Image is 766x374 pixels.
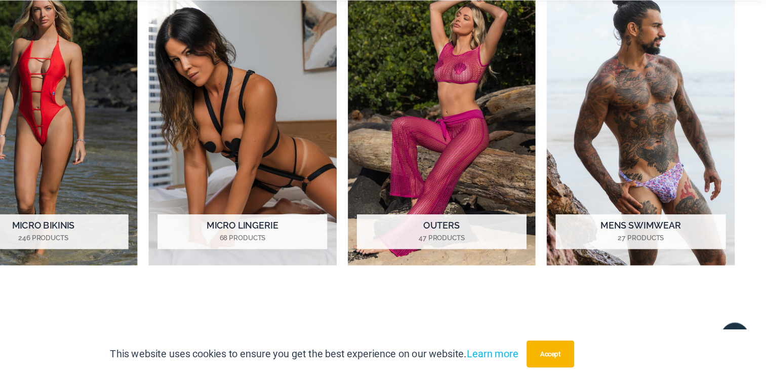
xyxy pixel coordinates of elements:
[538,3,615,29] a: Micro LingerieMenu ToggleMenu Toggle
[661,3,731,29] span: Mens Swimwear
[568,9,738,272] a: Visit product category Mens Swimwear
[21,5,187,27] img: MM SHOP LOGO FLAT
[388,9,558,272] img: Outers
[731,3,741,29] span: Menu Toggle
[28,9,198,272] a: Visit product category Micro Bikinis
[245,4,268,27] a: View Shopping Cart, empty
[466,3,538,29] a: Micro BikinisMenu ToggleMenu Toggle
[615,3,659,29] a: OutersMenu ToggleMenu Toggle
[208,9,378,272] img: Micro Lingerie
[216,242,370,251] mark: 68 Products
[36,226,189,257] h2: Micro Bikinis
[469,3,525,29] span: Micro Bikinis
[216,226,370,257] h2: Micro Lingerie
[388,9,558,272] a: Visit product category Outers
[525,3,535,29] span: Menu Toggle
[36,242,189,251] mark: 246 Products
[28,9,198,272] img: Micro Bikinis
[396,226,550,257] h2: Outers
[496,346,542,357] a: Learn more
[550,340,593,364] button: Accept
[540,3,602,29] span: Micro Lingerie
[396,242,550,251] mark: 47 Products
[173,344,542,359] p: This website uses cookies to ensure you get the best experience on our website.
[576,242,730,251] mark: 27 Products
[659,3,744,29] a: Mens SwimwearMenu ToggleMenu Toggle
[646,3,656,29] span: Menu Toggle
[226,12,235,21] a: Account icon link
[568,9,738,272] img: Mens Swimwear
[207,10,216,22] a: Search icon link
[602,3,612,29] span: Menu Toggle
[208,9,378,272] a: Visit product category Micro Lingerie
[617,3,646,29] span: Outers
[576,226,730,257] h2: Mens Swimwear
[465,2,746,30] nav: Site Navigation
